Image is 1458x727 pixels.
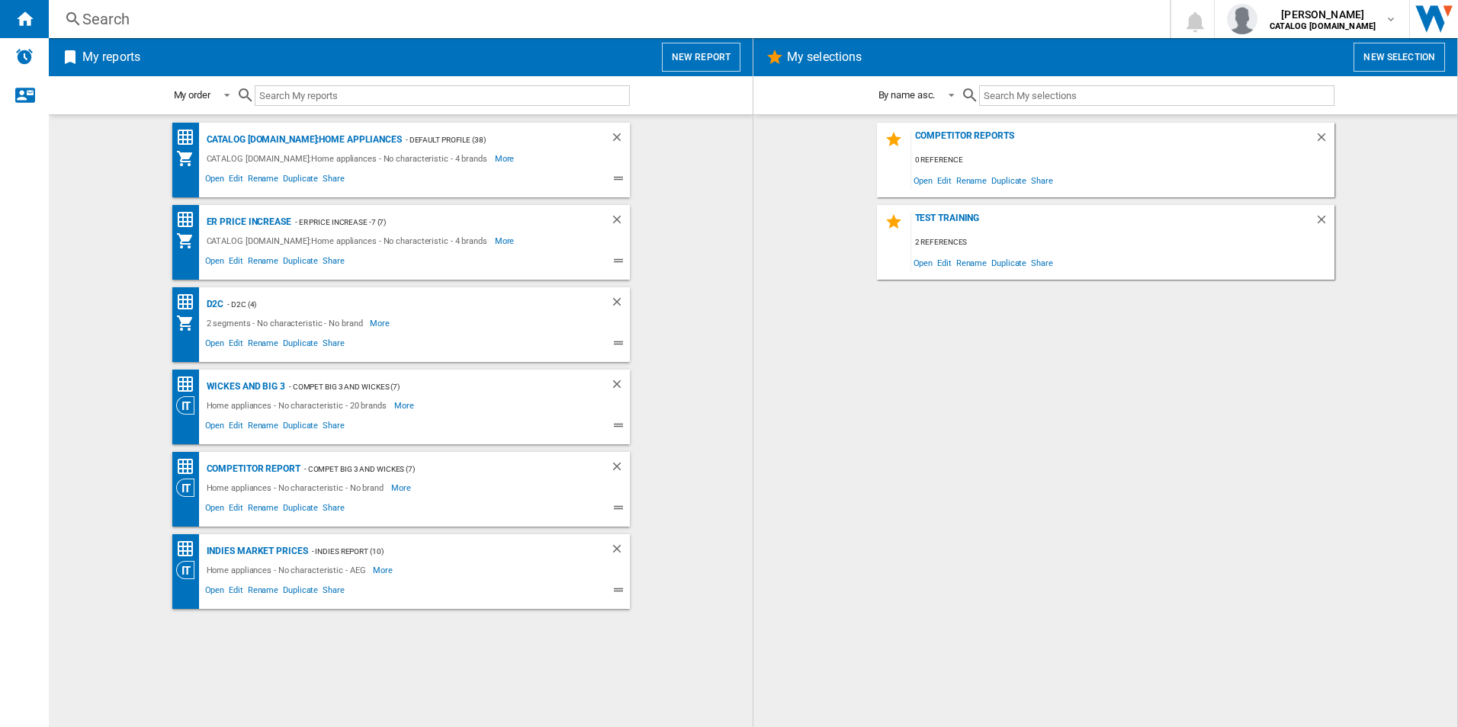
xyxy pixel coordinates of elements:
[203,336,227,354] span: Open
[935,252,954,273] span: Edit
[203,314,371,332] div: 2 segments - No characteristic - No brand
[954,252,989,273] span: Rename
[1029,170,1055,191] span: Share
[176,210,203,229] div: Price Matrix
[246,336,281,354] span: Rename
[203,460,300,479] div: Competitor report
[662,43,740,72] button: New report
[176,314,203,332] div: My Assortment
[320,254,347,272] span: Share
[176,540,203,559] div: Price Matrix
[281,336,320,354] span: Duplicate
[246,171,281,190] span: Rename
[226,336,246,354] span: Edit
[610,213,630,232] div: Delete
[281,501,320,519] span: Duplicate
[281,418,320,437] span: Duplicate
[610,542,630,561] div: Delete
[176,457,203,476] div: Price Matrix
[320,501,347,519] span: Share
[1029,252,1055,273] span: Share
[911,170,936,191] span: Open
[223,295,579,314] div: - D2C (4)
[176,128,203,147] div: Price Matrix
[203,213,291,232] div: ER Price Increase
[176,149,203,168] div: My Assortment
[320,171,347,190] span: Share
[203,396,394,415] div: Home appliances - No characteristic - 20 brands
[255,85,630,106] input: Search My reports
[246,418,281,437] span: Rename
[495,232,517,250] span: More
[495,149,517,168] span: More
[784,43,865,72] h2: My selections
[203,583,227,601] span: Open
[203,561,374,579] div: Home appliances - No characteristic - AEG
[911,252,936,273] span: Open
[320,583,347,601] span: Share
[176,479,203,497] div: Category View
[989,252,1029,273] span: Duplicate
[226,501,246,519] span: Edit
[610,377,630,396] div: Delete
[203,149,495,168] div: CATALOG [DOMAIN_NAME]:Home appliances - No characteristic - 4 brands
[610,295,630,314] div: Delete
[1354,43,1445,72] button: New selection
[246,583,281,601] span: Rename
[203,295,224,314] div: D2C
[203,232,495,250] div: CATALOG [DOMAIN_NAME]:Home appliances - No characteristic - 4 brands
[1270,21,1376,31] b: CATALOG [DOMAIN_NAME]
[176,232,203,250] div: My Assortment
[15,47,34,66] img: alerts-logo.svg
[373,561,395,579] span: More
[291,213,580,232] div: - ER Price Increase -7 (7)
[203,130,402,149] div: CATALOG [DOMAIN_NAME]:Home appliances
[203,377,285,396] div: Wickes and Big 3
[203,171,227,190] span: Open
[300,460,580,479] div: - COMPET BIG 3 AND WICKES (7)
[878,89,936,101] div: By name asc.
[308,542,580,561] div: - Indies Report (10)
[610,130,630,149] div: Delete
[610,460,630,479] div: Delete
[281,583,320,601] span: Duplicate
[281,254,320,272] span: Duplicate
[979,85,1334,106] input: Search My selections
[176,375,203,394] div: Price Matrix
[226,171,246,190] span: Edit
[911,151,1334,170] div: 0 reference
[285,377,580,396] div: - COMPET BIG 3 AND WICKES (7)
[370,314,392,332] span: More
[911,130,1315,151] div: Competitor reports
[911,213,1315,233] div: Test training
[176,396,203,415] div: Category View
[320,336,347,354] span: Share
[203,542,308,561] div: Indies Market Prices
[1315,130,1334,151] div: Delete
[394,396,416,415] span: More
[203,501,227,519] span: Open
[176,293,203,312] div: Price Matrix
[281,171,320,190] span: Duplicate
[911,233,1334,252] div: 2 references
[391,479,413,497] span: More
[989,170,1029,191] span: Duplicate
[1270,7,1376,22] span: [PERSON_NAME]
[246,501,281,519] span: Rename
[79,43,143,72] h2: My reports
[226,583,246,601] span: Edit
[954,170,989,191] span: Rename
[320,418,347,437] span: Share
[203,254,227,272] span: Open
[203,479,391,497] div: Home appliances - No characteristic - No brand
[1315,213,1334,233] div: Delete
[402,130,580,149] div: - Default profile (38)
[82,8,1130,30] div: Search
[176,561,203,579] div: Category View
[226,418,246,437] span: Edit
[226,254,246,272] span: Edit
[1227,4,1257,34] img: profile.jpg
[935,170,954,191] span: Edit
[203,418,227,437] span: Open
[246,254,281,272] span: Rename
